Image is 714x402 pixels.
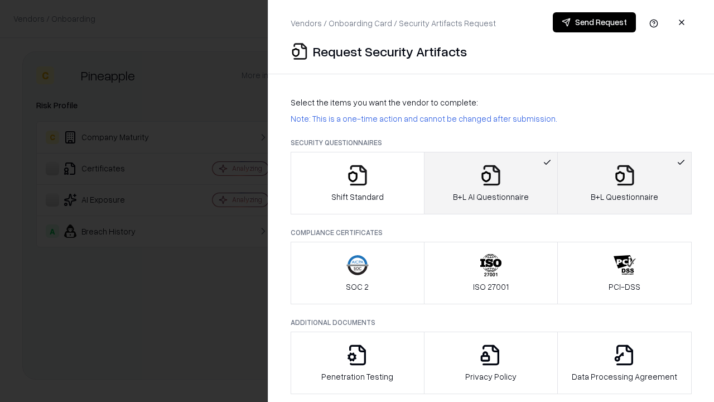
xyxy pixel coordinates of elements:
p: Data Processing Agreement [572,371,677,382]
p: Vendors / Onboarding Card / Security Artifacts Request [291,17,496,29]
button: Send Request [553,12,636,32]
button: ISO 27001 [424,242,558,304]
p: B+L Questionnaire [591,191,658,203]
p: Security Questionnaires [291,138,692,147]
p: Compliance Certificates [291,228,692,237]
button: Shift Standard [291,152,424,214]
p: Select the items you want the vendor to complete: [291,97,692,108]
button: Penetration Testing [291,332,424,394]
button: B+L AI Questionnaire [424,152,558,214]
p: Penetration Testing [321,371,393,382]
p: Note: This is a one-time action and cannot be changed after submission. [291,113,692,125]
button: PCI-DSS [557,242,692,304]
p: Privacy Policy [465,371,517,382]
p: Additional Documents [291,318,692,327]
p: ISO 27001 [473,281,509,293]
p: Request Security Artifacts [313,42,467,60]
button: Privacy Policy [424,332,558,394]
p: SOC 2 [346,281,369,293]
p: PCI-DSS [609,281,640,293]
button: Data Processing Agreement [557,332,692,394]
p: B+L AI Questionnaire [453,191,529,203]
p: Shift Standard [331,191,384,203]
button: SOC 2 [291,242,424,304]
button: B+L Questionnaire [557,152,692,214]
